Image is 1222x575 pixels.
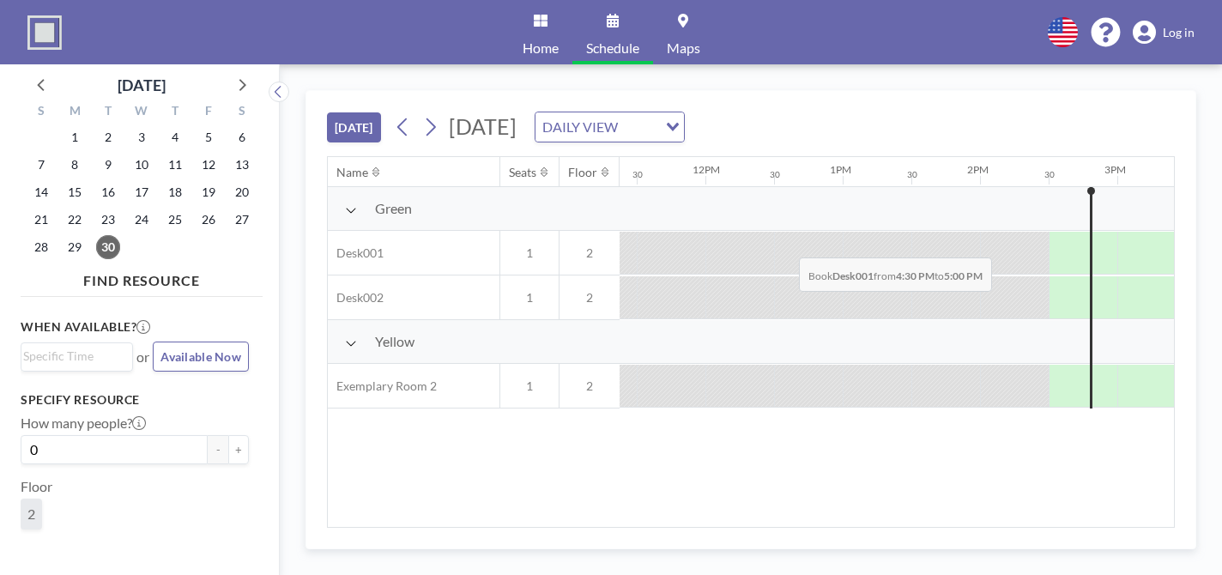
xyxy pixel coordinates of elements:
[896,269,935,282] b: 4:30 PM
[29,180,53,204] span: Sunday, September 14, 2025
[230,208,254,232] span: Saturday, September 27, 2025
[568,165,597,180] div: Floor
[632,169,643,180] div: 30
[1044,169,1055,180] div: 30
[197,153,221,177] span: Friday, September 12, 2025
[29,208,53,232] span: Sunday, September 21, 2025
[96,153,120,177] span: Tuesday, September 9, 2025
[799,257,992,292] span: Book from to
[225,101,258,124] div: S
[21,343,132,369] div: Search for option
[944,269,983,282] b: 5:00 PM
[96,235,120,259] span: Tuesday, September 30, 2025
[375,333,414,350] span: Yellow
[21,392,249,408] h3: Specify resource
[693,163,720,176] div: 12PM
[130,153,154,177] span: Wednesday, September 10, 2025
[1133,21,1195,45] a: Log in
[197,208,221,232] span: Friday, September 26, 2025
[539,116,621,138] span: DAILY VIEW
[500,245,559,261] span: 1
[130,125,154,149] span: Wednesday, September 3, 2025
[163,125,187,149] span: Thursday, September 4, 2025
[29,235,53,259] span: Sunday, September 28, 2025
[1163,25,1195,40] span: Log in
[197,180,221,204] span: Friday, September 19, 2025
[509,165,536,180] div: Seats
[63,153,87,177] span: Monday, September 8, 2025
[153,342,249,372] button: Available Now
[63,235,87,259] span: Monday, September 29, 2025
[328,378,437,394] span: Exemplary Room 2
[375,200,412,217] span: Green
[535,112,684,142] div: Search for option
[1104,163,1126,176] div: 3PM
[191,101,225,124] div: F
[118,73,166,97] div: [DATE]
[832,269,874,282] b: Desk001
[770,169,780,180] div: 30
[96,125,120,149] span: Tuesday, September 2, 2025
[27,505,35,522] span: 2
[21,265,263,289] h4: FIND RESOURCE
[327,112,381,142] button: [DATE]
[228,435,249,464] button: +
[25,101,58,124] div: S
[63,180,87,204] span: Monday, September 15, 2025
[336,165,368,180] div: Name
[160,349,241,364] span: Available Now
[523,41,559,55] span: Home
[208,435,228,464] button: -
[560,290,620,306] span: 2
[907,169,917,180] div: 30
[23,347,123,366] input: Search for option
[96,208,120,232] span: Tuesday, September 23, 2025
[163,180,187,204] span: Thursday, September 18, 2025
[230,153,254,177] span: Saturday, September 13, 2025
[967,163,989,176] div: 2PM
[586,41,639,55] span: Schedule
[21,415,146,432] label: How many people?
[63,208,87,232] span: Monday, September 22, 2025
[830,163,851,176] div: 1PM
[230,180,254,204] span: Saturday, September 20, 2025
[500,290,559,306] span: 1
[125,101,159,124] div: W
[63,125,87,149] span: Monday, September 1, 2025
[163,208,187,232] span: Thursday, September 25, 2025
[96,180,120,204] span: Tuesday, September 16, 2025
[21,478,52,495] label: Floor
[449,113,517,139] span: [DATE]
[500,378,559,394] span: 1
[130,180,154,204] span: Wednesday, September 17, 2025
[163,153,187,177] span: Thursday, September 11, 2025
[560,378,620,394] span: 2
[230,125,254,149] span: Saturday, September 6, 2025
[136,348,149,366] span: or
[328,245,384,261] span: Desk001
[623,116,656,138] input: Search for option
[328,290,384,306] span: Desk002
[667,41,700,55] span: Maps
[560,245,620,261] span: 2
[27,15,62,50] img: organization-logo
[58,101,92,124] div: M
[92,101,125,124] div: T
[158,101,191,124] div: T
[197,125,221,149] span: Friday, September 5, 2025
[29,153,53,177] span: Sunday, September 7, 2025
[130,208,154,232] span: Wednesday, September 24, 2025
